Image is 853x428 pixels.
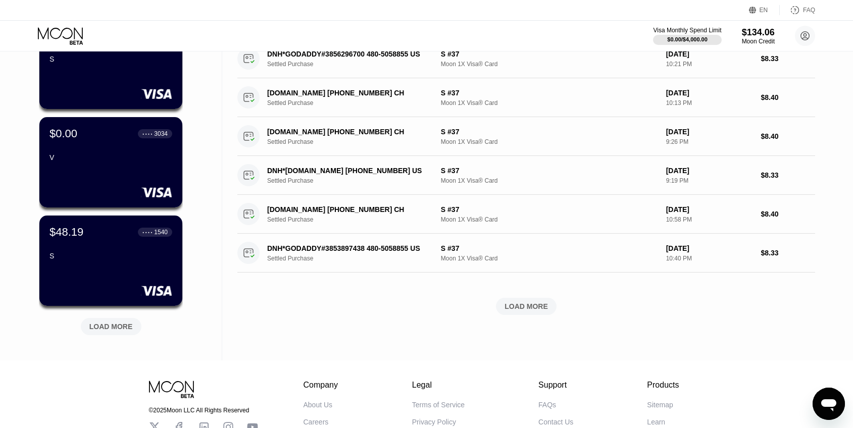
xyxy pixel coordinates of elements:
[154,130,168,137] div: 3034
[412,381,465,390] div: Legal
[647,381,679,390] div: Products
[267,167,431,175] div: DNH*[DOMAIN_NAME] [PHONE_NUMBER] US
[267,177,443,184] div: Settled Purchase
[653,27,721,34] div: Visa Monthly Spend Limit
[267,205,431,213] div: [DOMAIN_NAME] [PHONE_NUMBER] CH
[742,27,775,38] div: $134.06
[760,7,768,14] div: EN
[666,244,753,252] div: [DATE]
[667,36,708,42] div: $0.00 / $4,000.00
[666,99,753,106] div: 10:13 PM
[761,55,815,63] div: $8.33
[761,93,815,101] div: $8.40
[441,255,658,262] div: Moon 1X Visa® Card
[267,255,443,262] div: Settled Purchase
[742,27,775,45] div: $134.06Moon Credit
[505,302,548,311] div: LOAD MORE
[267,89,431,97] div: [DOMAIN_NAME] [PHONE_NUMBER] CH
[666,255,753,262] div: 10:40 PM
[267,99,443,106] div: Settled Purchase
[780,5,815,15] div: FAQ
[304,381,338,390] div: Company
[267,244,431,252] div: DNH*GODADDY#3853897438 480-5058855 US
[267,138,443,145] div: Settled Purchase
[441,138,658,145] div: Moon 1X Visa® Card
[412,418,456,426] div: Privacy Policy
[761,132,815,140] div: $8.40
[73,314,149,335] div: LOAD MORE
[49,55,172,63] div: S
[304,418,329,426] div: Careers
[538,418,573,426] div: Contact Us
[237,234,815,273] div: DNH*GODADDY#3853897438 480-5058855 USSettled PurchaseS #37Moon 1X Visa® Card[DATE]10:40 PM$8.33
[237,156,815,195] div: DNH*[DOMAIN_NAME] [PHONE_NUMBER] USSettled PurchaseS #37Moon 1X Visa® Card[DATE]9:19 PM$8.33
[538,401,556,409] div: FAQs
[441,50,658,58] div: S #37
[647,418,665,426] div: Learn
[441,99,658,106] div: Moon 1X Visa® Card
[666,50,753,58] div: [DATE]
[761,171,815,179] div: $8.33
[666,61,753,68] div: 10:21 PM
[267,50,431,58] div: DNH*GODADDY#3856296700 480-5058855 US
[441,244,658,252] div: S #37
[666,138,753,145] div: 9:26 PM
[803,7,815,14] div: FAQ
[761,210,815,218] div: $8.40
[441,61,658,68] div: Moon 1X Visa® Card
[666,205,753,213] div: [DATE]
[89,322,133,331] div: LOAD MORE
[304,401,333,409] div: About Us
[39,19,182,109] div: $0.25● ● ● ●3700S
[39,216,182,306] div: $48.19● ● ● ●1540S
[237,298,815,315] div: LOAD MORE
[441,89,658,97] div: S #37
[39,117,182,207] div: $0.00● ● ● ●3034V
[441,128,658,136] div: S #37
[647,401,673,409] div: Sitemap
[237,117,815,156] div: [DOMAIN_NAME] [PHONE_NUMBER] CHSettled PurchaseS #37Moon 1X Visa® Card[DATE]9:26 PM$8.40
[412,401,465,409] div: Terms of Service
[154,229,168,236] div: 1540
[666,89,753,97] div: [DATE]
[49,252,172,260] div: S
[142,231,153,234] div: ● ● ● ●
[237,78,815,117] div: [DOMAIN_NAME] [PHONE_NUMBER] CHSettled PurchaseS #37Moon 1X Visa® Card[DATE]10:13 PM$8.40
[49,153,172,162] div: V
[813,388,845,420] iframe: Button to launch messaging window
[267,128,431,136] div: [DOMAIN_NAME] [PHONE_NUMBER] CH
[49,226,83,239] div: $48.19
[666,128,753,136] div: [DATE]
[441,177,658,184] div: Moon 1X Visa® Card
[666,167,753,175] div: [DATE]
[666,216,753,223] div: 10:58 PM
[237,195,815,234] div: [DOMAIN_NAME] [PHONE_NUMBER] CHSettled PurchaseS #37Moon 1X Visa® Card[DATE]10:58 PM$8.40
[538,381,573,390] div: Support
[149,407,258,414] div: © 2025 Moon LLC All Rights Reserved
[742,38,775,45] div: Moon Credit
[666,177,753,184] div: 9:19 PM
[49,127,77,140] div: $0.00
[237,39,815,78] div: DNH*GODADDY#3856296700 480-5058855 USSettled PurchaseS #37Moon 1X Visa® Card[DATE]10:21 PM$8.33
[267,216,443,223] div: Settled Purchase
[441,205,658,213] div: S #37
[653,27,721,45] div: Visa Monthly Spend Limit$0.00/$4,000.00
[441,167,658,175] div: S #37
[761,249,815,257] div: $8.33
[142,132,153,135] div: ● ● ● ●
[749,5,780,15] div: EN
[267,61,443,68] div: Settled Purchase
[441,216,658,223] div: Moon 1X Visa® Card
